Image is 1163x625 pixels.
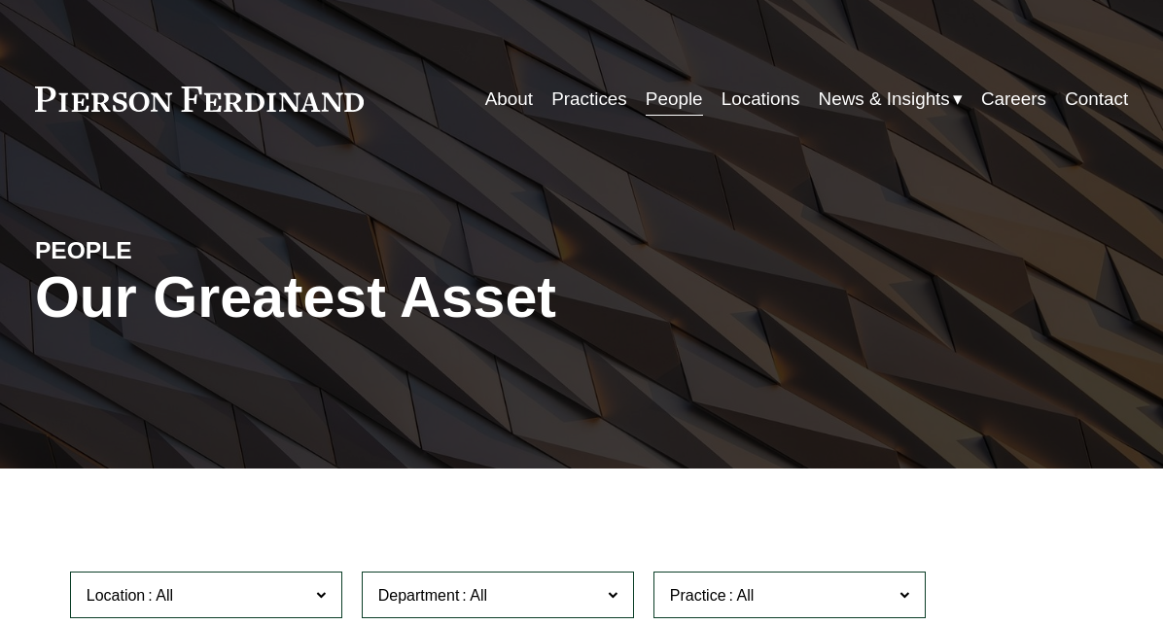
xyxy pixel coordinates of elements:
a: Practices [551,81,627,118]
span: News & Insights [819,83,950,116]
a: Careers [981,81,1046,118]
h1: Our Greatest Asset [35,265,764,331]
span: Department [378,587,460,604]
h4: PEOPLE [35,235,308,265]
span: Location [87,587,146,604]
a: Contact [1065,81,1128,118]
a: People [646,81,703,118]
a: folder dropdown [819,81,963,118]
a: Locations [722,81,800,118]
a: About [485,81,533,118]
span: Practice [670,587,726,604]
